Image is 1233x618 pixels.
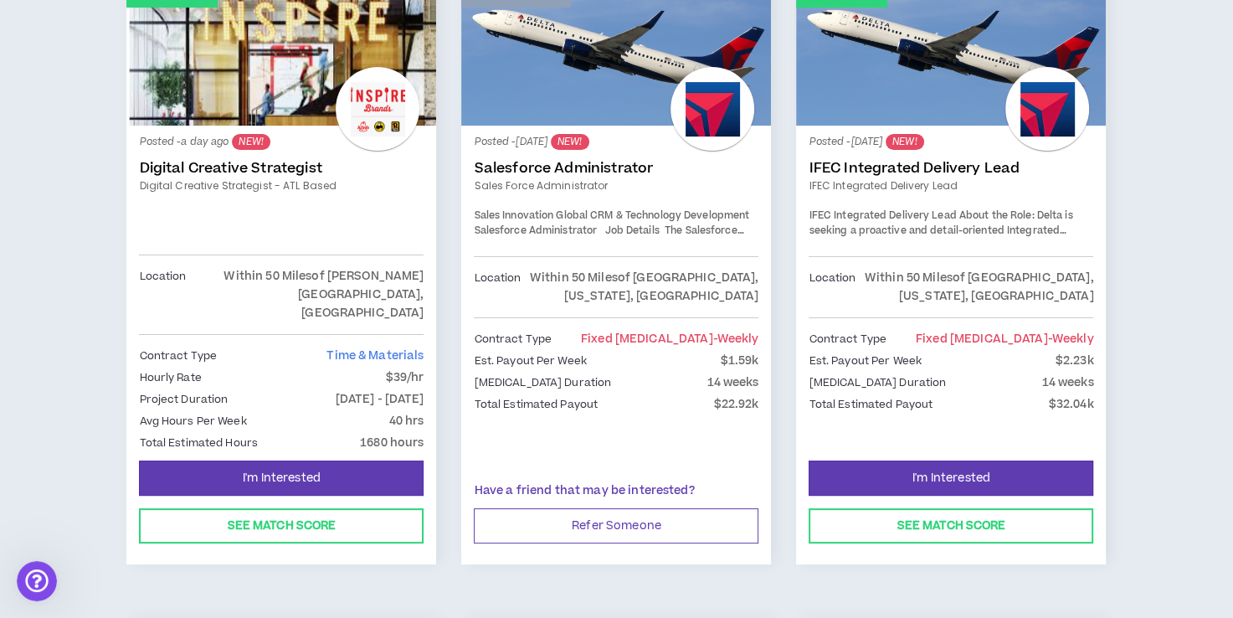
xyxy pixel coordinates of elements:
strong: Sales Innovation [474,209,553,223]
div: Send us a message [34,211,280,229]
span: Fixed [MEDICAL_DATA] [581,331,759,348]
p: Total Estimated Payout [474,395,598,414]
span: I'm Interested [243,471,321,487]
p: 14 weeks [706,373,758,392]
p: Within 50 Miles of [GEOGRAPHIC_DATA], [US_STATE], [GEOGRAPHIC_DATA] [521,269,758,306]
p: Est. Payout Per Week [809,352,921,370]
sup: NEW! [886,134,923,150]
p: Posted - [DATE] [809,134,1093,150]
p: 40 hrs [389,412,424,430]
button: Messages [111,464,223,531]
span: I'm Interested [912,471,990,487]
a: IFEC Integrated Delivery Lead [809,160,1093,177]
p: [MEDICAL_DATA] Duration [474,373,611,392]
p: Posted - a day ago [139,134,424,150]
img: Profile image for Morgan [196,27,229,60]
button: I'm Interested [139,461,424,496]
p: Est. Payout Per Week [474,352,586,370]
p: Contract Type [809,330,886,348]
p: 1680 hours [360,434,424,452]
p: Total Estimated Hours [139,434,258,452]
strong: IFEC Integrated Delivery Lead [809,209,956,223]
p: Hi Rupa ! [33,119,301,147]
div: Profile image for Gabriella [228,27,261,60]
p: Contract Type [474,330,552,348]
strong: Salesforce Administrator [474,224,597,238]
p: Avg Hours Per Week [139,412,246,430]
strong: Global CRM & Technology Development [556,209,749,223]
p: $2.23k [1056,352,1094,370]
p: Total Estimated Payout [809,395,932,414]
span: Fixed [MEDICAL_DATA] [916,331,1094,348]
button: See Match Score [809,508,1093,543]
div: We typically reply in a few hours [34,229,280,246]
sup: NEW! [232,134,270,150]
a: Salesforce Administrator [474,160,758,177]
p: How can we help? [33,147,301,176]
p: Project Duration [139,390,228,409]
p: [MEDICAL_DATA] Duration [809,373,946,392]
p: Location [809,269,855,306]
span: - weekly [713,331,759,348]
p: $39/hr [386,368,424,387]
div: Send us a messageWe typically reply in a few hours [17,197,318,260]
p: $32.04k [1049,395,1094,414]
button: Refer Someone [474,508,758,543]
a: Digital Creative Strategist [139,160,424,177]
span: Help [265,506,292,518]
p: [DATE] - [DATE] [336,390,424,409]
p: Within 50 Miles of [GEOGRAPHIC_DATA], [US_STATE], [GEOGRAPHIC_DATA] [855,269,1093,306]
button: I'm Interested [809,461,1093,496]
p: Have a friend that may be interested? [474,482,758,500]
button: Search for help [24,276,311,310]
p: Hourly Rate [139,368,201,387]
iframe: Intercom live chat [17,561,57,601]
span: Time & Materials [326,348,424,364]
strong: About the Role: [959,209,1035,223]
p: $22.92k [714,395,759,414]
p: Contract Type [139,347,217,365]
span: Home [37,506,74,518]
span: Search for help [34,285,136,302]
sup: NEW! [551,134,588,150]
a: IFEC Integrated Delivery Lead [809,178,1093,193]
span: - weekly [1048,331,1094,348]
p: $1.59k [721,352,759,370]
p: Location [474,269,521,306]
p: 14 weeks [1041,373,1093,392]
button: Help [223,464,335,531]
strong: Job Details [605,224,660,238]
a: Digital Creative Strategist - ATL Based [139,178,424,193]
a: Sales Force Administrator [474,178,758,193]
p: Location [139,267,186,322]
p: Within 50 Miles of [PERSON_NAME][GEOGRAPHIC_DATA], [GEOGRAPHIC_DATA] [186,267,424,322]
div: Close [288,27,318,57]
button: See Match Score [139,508,424,543]
p: Posted - [DATE] [474,134,758,150]
span: Messages [139,506,197,518]
img: logo [33,32,64,59]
